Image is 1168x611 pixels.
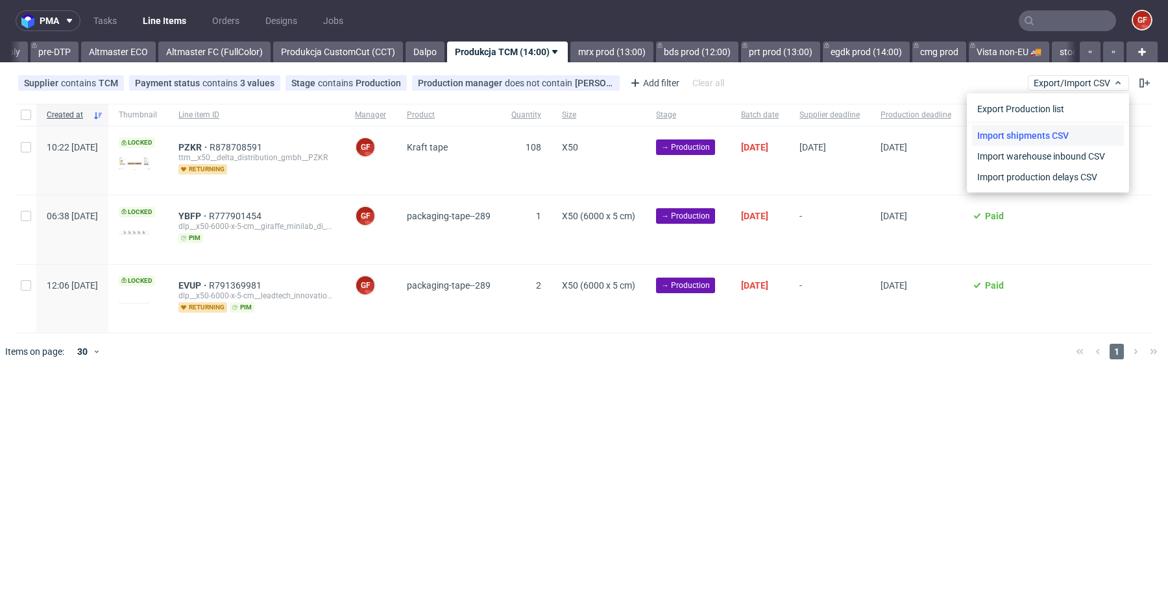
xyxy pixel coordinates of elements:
[318,78,356,88] span: contains
[30,42,79,62] a: pre-DTP
[119,230,150,235] img: version_two_editor_design
[69,342,93,361] div: 30
[209,280,264,291] span: R791369981
[1110,344,1124,359] span: 1
[356,78,401,88] div: Production
[407,280,491,291] span: packaging-tape--289
[230,302,254,313] span: pim
[99,78,118,88] div: TCM
[178,110,334,121] span: Line item ID
[47,211,98,221] span: 06:38 [DATE]
[570,42,653,62] a: mrx prod (13:00)
[1028,75,1129,91] button: Export/Import CSV
[406,42,444,62] a: Dalpo
[135,78,202,88] span: Payment status
[178,142,210,152] a: PZKR
[972,146,1124,167] a: Import warehouse inbound CSV
[47,280,98,291] span: 12:06 [DATE]
[61,78,99,88] span: contains
[407,142,448,152] span: Kraft tape
[741,142,768,152] span: [DATE]
[661,280,710,291] span: → Production
[1052,42,1103,62] a: stockpile
[661,210,710,222] span: → Production
[823,42,910,62] a: egdk prod (14:00)
[202,78,240,88] span: contains
[16,10,80,31] button: pma
[291,78,318,88] span: Stage
[505,78,575,88] span: does not contain
[562,211,635,221] span: X50 (6000 x 5 cm)
[562,280,635,291] span: X50 (6000 x 5 cm)
[119,138,155,148] span: Locked
[562,142,578,152] span: X50
[656,42,738,62] a: bds prod (12:00)
[240,78,274,88] div: 3 values
[178,221,334,232] div: dlp__x50-6000-x-5-cm__giraffe_minilab_di_mariya_savran__YBFP
[5,345,64,358] span: Items on page:
[511,110,541,121] span: Quantity
[985,280,1004,291] span: Paid
[178,280,209,291] a: EVUP
[178,233,203,243] span: pim
[407,211,491,221] span: packaging-tape--289
[119,110,158,121] span: Thumbnail
[741,110,779,121] span: Batch date
[315,10,351,31] a: Jobs
[536,211,541,221] span: 1
[40,16,59,25] span: pma
[881,280,907,291] span: [DATE]
[21,14,40,29] img: logo
[119,157,150,170] img: version_two_editor_design.png
[178,152,334,163] div: ttm__x50__delta_distribution_gmbh__PZKR
[418,78,505,88] span: Production manager
[741,280,768,291] span: [DATE]
[972,99,1124,119] div: Export Production list
[1034,78,1123,88] span: Export/Import CSV
[799,280,860,317] span: -
[47,142,98,152] span: 10:22 [DATE]
[912,42,966,62] a: cmg prod
[81,42,156,62] a: Altmaster ECO
[526,142,541,152] span: 108
[985,211,1004,221] span: Paid
[661,141,710,153] span: → Production
[881,110,951,121] span: Production deadline
[178,164,227,174] span: returning
[24,78,61,88] span: Supplier
[178,211,209,221] a: YBFP
[119,276,155,286] span: Locked
[178,302,227,313] span: returning
[209,211,264,221] a: R777901454
[258,10,305,31] a: Designs
[536,280,541,291] span: 2
[86,10,125,31] a: Tasks
[881,211,907,221] span: [DATE]
[135,10,194,31] a: Line Items
[356,207,374,225] figcaption: GF
[158,42,271,62] a: Altmaster FC (FullColor)
[690,74,727,92] div: Clear all
[575,78,614,88] div: [PERSON_NAME]
[656,110,720,121] span: Stage
[356,276,374,294] figcaption: GF
[799,211,860,248] span: -
[799,142,826,152] span: [DATE]
[210,142,265,152] a: R878708591
[625,73,682,93] div: Add filter
[355,110,386,121] span: Manager
[204,10,247,31] a: Orders
[972,125,1124,146] a: Import shipments CSV
[407,110,491,121] span: Product
[119,207,155,217] span: Locked
[799,110,860,121] span: Supplier deadline
[47,110,88,121] span: Created at
[356,138,374,156] figcaption: GF
[969,42,1049,62] a: Vista non-EU 🚚
[273,42,403,62] a: Produkcja CustomCut (CCT)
